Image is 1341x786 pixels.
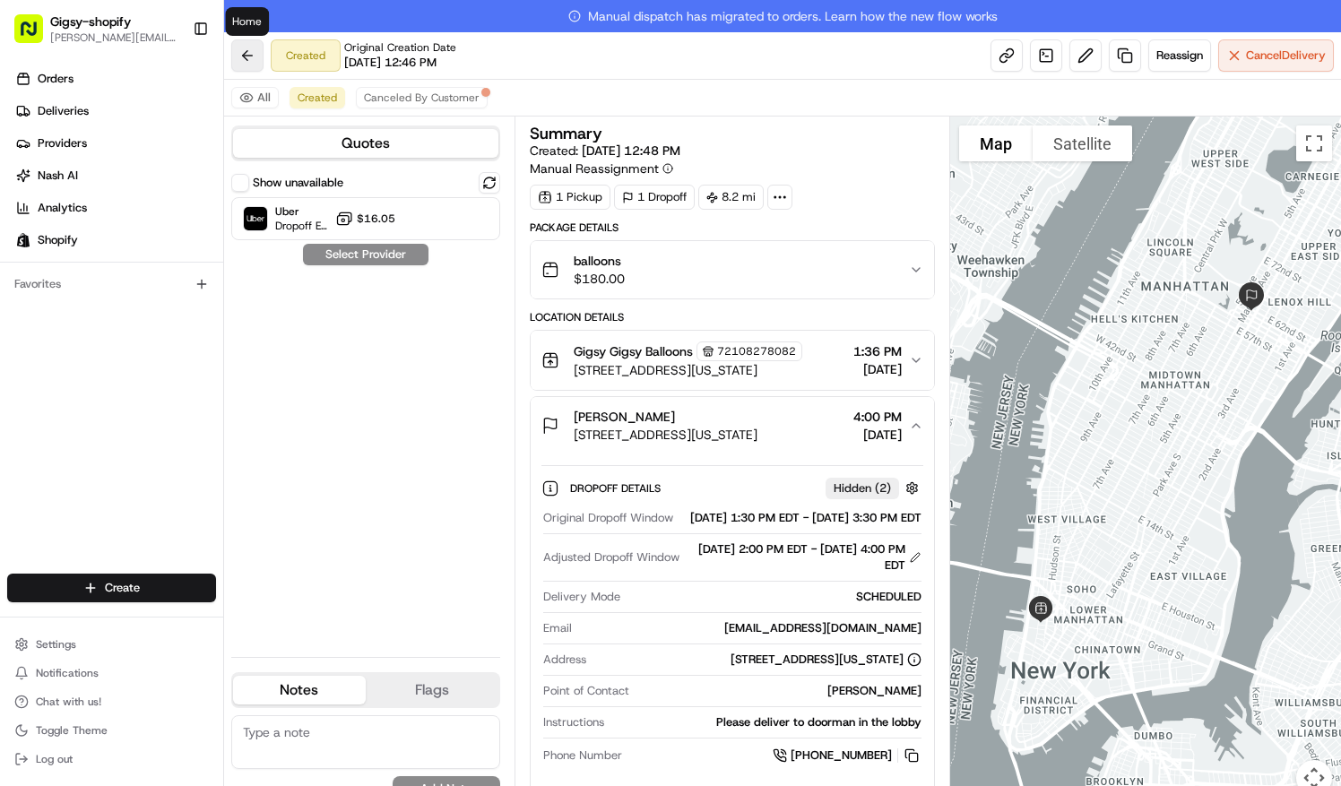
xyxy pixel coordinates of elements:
span: Reassign [1156,48,1203,64]
span: 1:36 PM [853,342,902,360]
a: Powered byPylon [126,443,217,457]
button: Reassign [1148,39,1211,72]
button: Manual Reassignment [530,160,673,177]
div: Start new chat [81,170,294,188]
span: [STREET_ADDRESS][US_STATE] [574,426,757,444]
button: Show satellite imagery [1033,125,1132,161]
span: Chat with us! [36,695,101,709]
span: [DATE] [159,325,195,340]
span: Orders [38,71,74,87]
button: Toggle Theme [7,718,216,743]
span: Created [298,91,337,105]
a: Shopify [7,226,223,255]
button: Gigsy Gigsy Balloons72108278082[STREET_ADDRESS][US_STATE]1:36 PM[DATE] [531,331,934,390]
span: • [149,325,155,340]
span: [PERSON_NAME] [56,325,145,340]
img: Masood Aslam [18,308,47,337]
div: 1 Pickup [530,185,610,210]
a: [PHONE_NUMBER] [773,746,921,765]
div: [DATE] 1:30 PM EDT - [DATE] 3:30 PM EDT [680,510,921,526]
button: balloons$180.00 [531,241,934,298]
div: [PERSON_NAME] [636,683,921,699]
span: Canceled By Customer [364,91,480,105]
span: Gigsy Gigsy Balloons [574,342,693,360]
button: See all [278,229,326,250]
div: 💻 [151,402,166,416]
span: Log out [36,752,73,766]
a: Deliveries [7,97,223,125]
span: Nash AI [38,168,78,184]
button: Settings [7,632,216,657]
span: Knowledge Base [36,400,137,418]
input: Clear [47,115,296,134]
span: 4:00 PM [853,408,902,426]
img: 1736555255976-a54dd68f-1ca7-489b-9aae-adbdc363a1c4 [18,170,50,203]
span: Hidden ( 2 ) [834,480,891,497]
div: Past conversations [18,232,120,246]
button: Notifications [7,661,216,686]
span: [DATE] 12:48 PM [582,143,680,159]
h3: Summary [530,125,602,142]
button: Gigsy-shopify [50,13,131,30]
button: Quotes [233,129,498,158]
a: Orders [7,65,223,93]
span: [PHONE_NUMBER] [791,747,892,764]
button: Log out [7,747,216,772]
span: Pylon [178,444,217,457]
span: • [149,277,155,291]
span: Providers [38,135,87,151]
a: Providers [7,129,223,158]
div: Package Details [530,220,935,235]
span: Adjusted Dropoff Window [543,549,679,566]
span: [DATE] 12:46 PM [344,55,437,71]
button: $16.05 [335,210,395,228]
span: Create [105,580,140,596]
span: [PERSON_NAME] [56,277,145,291]
span: $180.00 [574,270,625,288]
p: Welcome 👋 [18,71,326,99]
button: Chat with us! [7,689,216,714]
span: $16.05 [357,212,395,226]
a: 📗Knowledge Base [11,393,144,425]
div: We're available if you need us! [81,188,247,203]
span: Dropoff ETA 1 hour [275,219,328,233]
img: Uber [244,207,267,230]
div: Favorites [7,270,216,298]
div: Home [225,7,269,36]
button: All [231,87,279,108]
span: Instructions [543,714,604,730]
span: Point of Contact [543,683,629,699]
img: 1755196953914-cd9d9cba-b7f7-46ee-b6f5-75ff69acacf5 [38,170,70,203]
span: Delivery Mode [543,589,620,605]
span: Original Creation Date [344,40,456,55]
span: Email [543,620,572,636]
span: Shopify [38,232,78,248]
label: Show unavailable [253,175,343,191]
span: Uber [275,204,328,219]
span: [DATE] [853,426,902,444]
span: Phone Number [543,747,622,764]
div: [DATE] 2:00 PM EDT - [DATE] 4:00 PM EDT [687,541,921,574]
button: CancelDelivery [1218,39,1334,72]
button: [PERSON_NAME][EMAIL_ADDRESS][DOMAIN_NAME] [50,30,178,45]
button: Toggle fullscreen view [1296,125,1332,161]
span: Original Dropoff Window [543,510,673,526]
button: Notes [233,676,366,704]
span: Manual dispatch has migrated to orders. Learn how the new flow works [568,7,998,25]
span: Settings [36,637,76,652]
div: Location Details [530,310,935,324]
span: [STREET_ADDRESS][US_STATE] [574,361,802,379]
span: [DATE] [853,360,902,378]
div: 8.2 mi [698,185,764,210]
span: Deliveries [38,103,89,119]
button: Gigsy-shopify[PERSON_NAME][EMAIL_ADDRESS][DOMAIN_NAME] [7,7,186,50]
button: Canceled By Customer [356,87,488,108]
span: [DATE] [159,277,195,291]
button: Start new chat [305,176,326,197]
span: Manual Reassignment [530,160,659,177]
img: Shopify logo [16,233,30,247]
button: Create [7,574,216,602]
span: Dropoff Details [570,481,664,496]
